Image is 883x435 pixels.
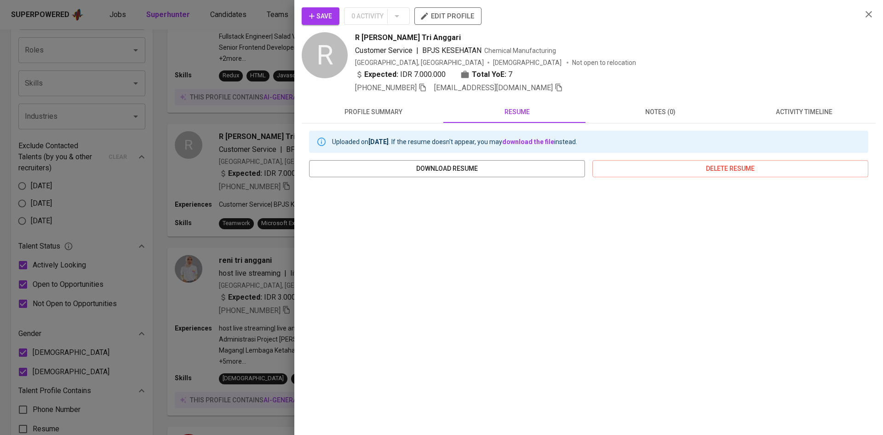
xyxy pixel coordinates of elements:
[738,106,870,118] span: activity timeline
[302,7,339,25] button: Save
[368,138,389,145] b: [DATE]
[502,138,554,145] a: download the file
[355,58,484,67] div: [GEOGRAPHIC_DATA], [GEOGRAPHIC_DATA]
[472,69,506,80] b: Total YoE:
[307,106,440,118] span: profile summary
[355,46,413,55] span: Customer Service
[508,69,512,80] span: 7
[592,160,868,177] button: delete resume
[600,163,861,174] span: delete resume
[451,106,583,118] span: resume
[309,11,332,22] span: Save
[316,163,578,174] span: download resume
[332,133,577,150] div: Uploaded on . If the resume doesn't appear, you may instead.
[422,46,482,55] span: BPJS KESEHATAN
[416,45,419,56] span: |
[572,58,636,67] p: Not open to relocation
[484,47,556,54] span: Chemical Manufacturing
[355,69,446,80] div: IDR 7.000.000
[422,10,474,22] span: edit profile
[414,12,482,19] a: edit profile
[355,32,461,43] span: R [PERSON_NAME] Tri Anggari
[493,58,563,67] span: [DEMOGRAPHIC_DATA]
[302,32,348,78] div: R
[309,160,585,177] button: download resume
[594,106,727,118] span: notes (0)
[434,83,553,92] span: [EMAIL_ADDRESS][DOMAIN_NAME]
[414,7,482,25] button: edit profile
[355,83,417,92] span: [PHONE_NUMBER]
[364,69,398,80] b: Expected:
